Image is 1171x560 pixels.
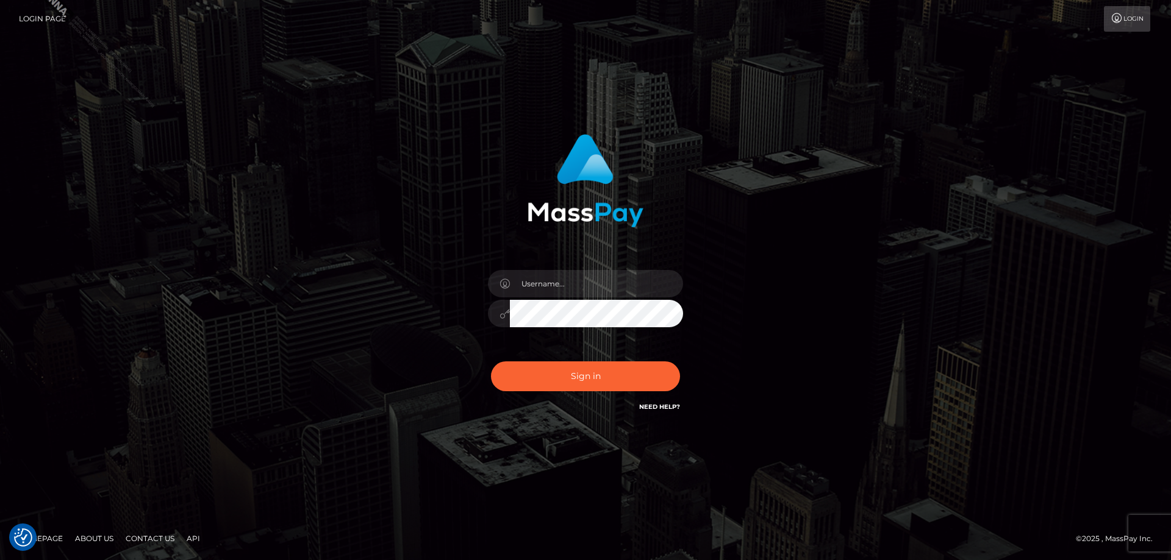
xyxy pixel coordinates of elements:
[182,529,205,548] a: API
[13,529,68,548] a: Homepage
[121,529,179,548] a: Contact Us
[1076,532,1162,545] div: © 2025 , MassPay Inc.
[70,529,118,548] a: About Us
[14,528,32,547] button: Consent Preferences
[14,528,32,547] img: Revisit consent button
[528,134,643,227] img: MassPay Login
[1104,6,1150,32] a: Login
[639,403,680,411] a: Need Help?
[19,6,66,32] a: Login Page
[491,361,680,391] button: Sign in
[510,270,683,297] input: Username...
